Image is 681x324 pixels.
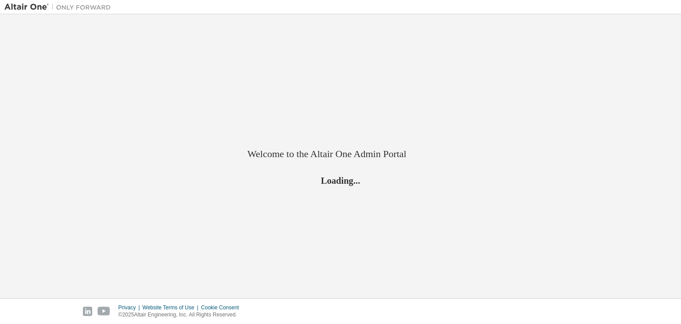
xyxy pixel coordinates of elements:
[83,307,92,316] img: linkedin.svg
[201,304,244,311] div: Cookie Consent
[142,304,201,311] div: Website Terms of Use
[118,311,244,319] p: © 2025 Altair Engineering, Inc. All Rights Reserved.
[247,175,434,186] h2: Loading...
[118,304,142,311] div: Privacy
[247,148,434,160] h2: Welcome to the Altair One Admin Portal
[98,307,110,316] img: youtube.svg
[4,3,115,12] img: Altair One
